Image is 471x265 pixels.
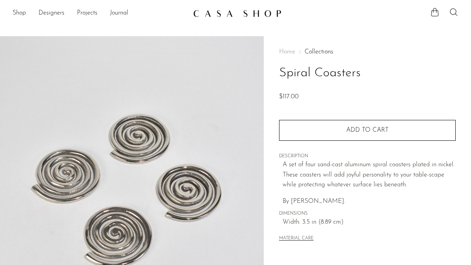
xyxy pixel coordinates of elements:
[38,8,64,18] a: Designers
[77,8,97,18] a: Projects
[13,7,187,20] ul: NEW HEADER MENU
[13,7,187,20] nav: Desktop navigation
[279,120,456,140] button: Add to cart
[283,162,455,188] span: A set of four sand-cast aluminum spiral coasters plated in nickel. These coasters will add joyful...
[283,198,345,204] span: By [PERSON_NAME].
[305,49,333,55] a: Collections
[279,210,456,217] span: DIMENSIONS
[279,153,456,160] span: DESCRIPTION
[279,49,295,55] span: Home
[110,8,128,18] a: Journal
[279,94,299,100] span: $117.00
[279,63,456,83] h1: Spiral Coasters
[283,217,456,228] span: Width: 3.5 in (8.89 cm)
[13,8,26,18] a: Shop
[346,127,389,133] span: Add to cart
[279,49,456,55] nav: Breadcrumbs
[279,236,314,242] button: MATERIAL CARE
